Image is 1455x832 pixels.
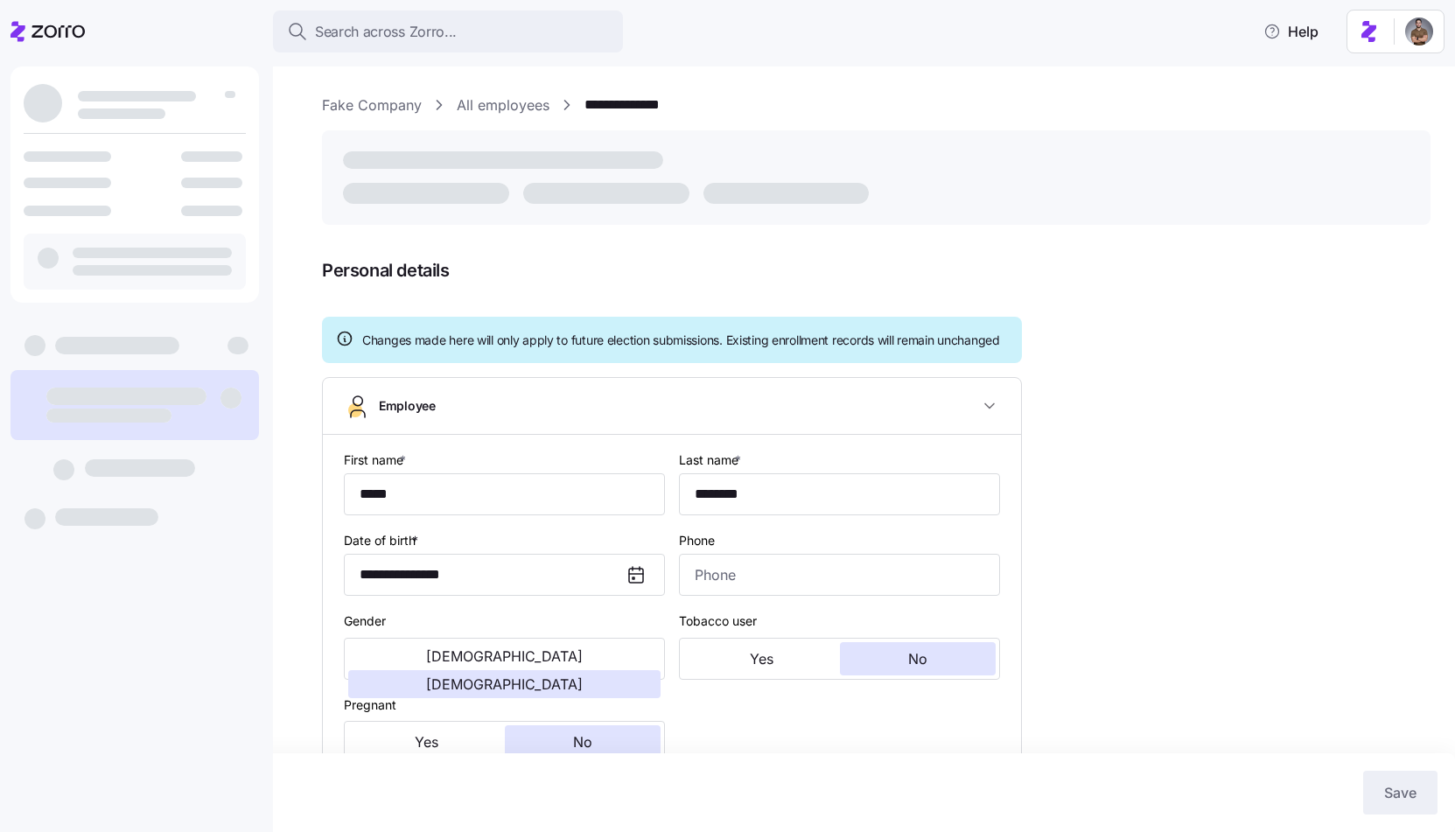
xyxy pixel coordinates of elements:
[679,451,745,470] label: Last name
[344,696,396,715] label: Pregnant
[1249,14,1333,49] button: Help
[426,649,583,663] span: [DEMOGRAPHIC_DATA]
[457,94,549,116] a: All employees
[679,554,1000,596] input: Phone
[415,735,438,749] span: Yes
[750,652,773,666] span: Yes
[344,612,386,631] label: Gender
[679,531,715,550] label: Phone
[323,378,1021,435] button: Employee
[344,451,409,470] label: First name
[1405,17,1433,45] img: 4405efb6-a4ff-4e3b-b971-a8a12b62b3ee-1719735568656.jpeg
[1384,782,1417,803] span: Save
[273,10,623,52] button: Search across Zorro...
[344,531,422,550] label: Date of birth
[322,94,422,116] a: Fake Company
[362,332,1000,349] span: Changes made here will only apply to future election submissions. Existing enrollment records wil...
[1263,21,1319,42] span: Help
[573,735,592,749] span: No
[679,612,757,631] label: Tobacco user
[315,21,457,43] span: Search across Zorro...
[322,256,1431,285] span: Personal details
[908,652,927,666] span: No
[379,397,436,415] span: Employee
[426,677,583,691] span: [DEMOGRAPHIC_DATA]
[1363,771,1438,815] button: Save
